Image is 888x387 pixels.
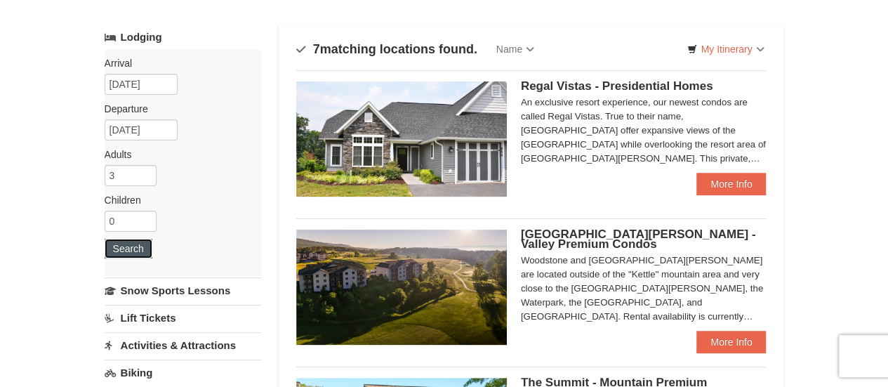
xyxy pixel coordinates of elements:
a: Snow Sports Lessons [105,277,261,303]
a: Lodging [105,25,261,50]
span: [GEOGRAPHIC_DATA][PERSON_NAME] - Valley Premium Condos [521,228,756,251]
div: An exclusive resort experience, our newest condos are called Regal Vistas. True to their name, [G... [521,96,767,166]
div: Woodstone and [GEOGRAPHIC_DATA][PERSON_NAME] are located outside of the "Kettle" mountain area an... [521,254,767,324]
span: 7 [313,42,320,56]
button: Search [105,239,152,258]
a: Name [486,35,545,63]
a: More Info [696,173,766,195]
a: Lift Tickets [105,305,261,331]
img: 19218991-1-902409a9.jpg [296,81,507,197]
a: My Itinerary [678,39,773,60]
img: 19219041-4-ec11c166.jpg [296,230,507,345]
h4: matching locations found. [296,42,477,56]
span: Regal Vistas - Presidential Homes [521,79,713,93]
a: Activities & Attractions [105,332,261,358]
a: Biking [105,360,261,386]
label: Arrival [105,56,251,70]
label: Children [105,193,251,207]
label: Adults [105,147,251,162]
label: Departure [105,102,251,116]
a: More Info [696,331,766,353]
